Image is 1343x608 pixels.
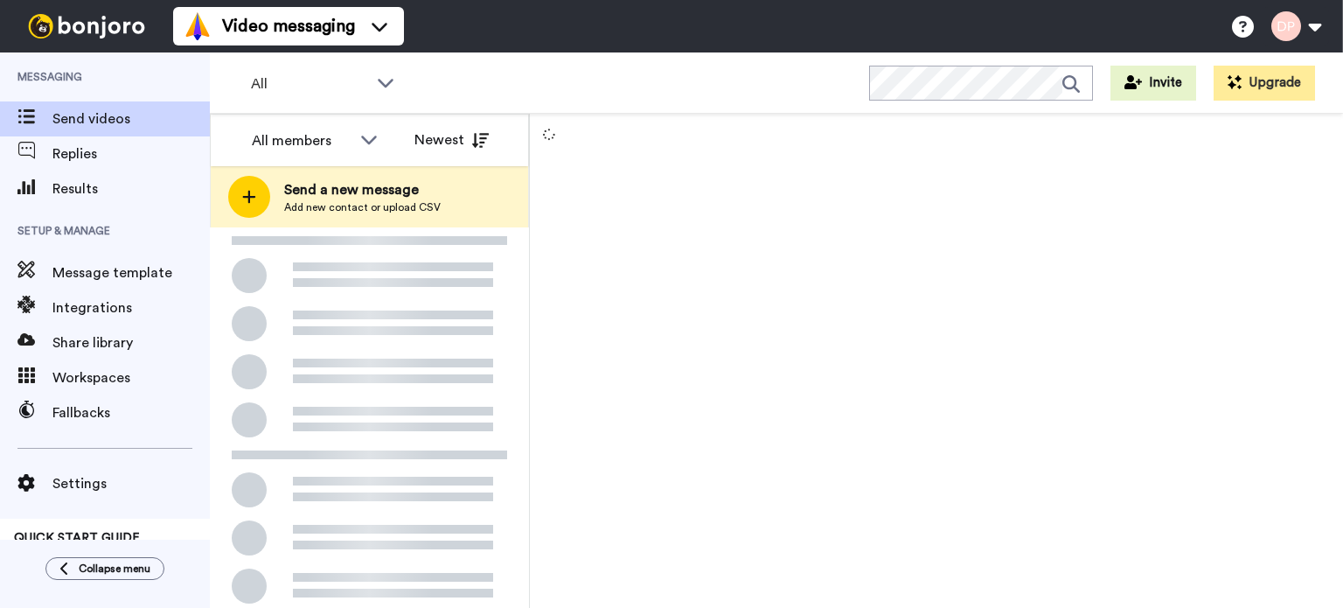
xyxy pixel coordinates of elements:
button: Collapse menu [45,557,164,580]
span: Share library [52,332,210,353]
button: Invite [1110,66,1196,101]
span: Message template [52,262,210,283]
span: Integrations [52,297,210,318]
span: QUICK START GUIDE [14,532,140,544]
span: Workspaces [52,367,210,388]
span: Video messaging [222,14,355,38]
button: Newest [401,122,502,157]
div: All members [252,130,351,151]
span: Results [52,178,210,199]
span: Send videos [52,108,210,129]
img: vm-color.svg [184,12,212,40]
span: Send a new message [284,179,441,200]
span: Add new contact or upload CSV [284,200,441,214]
span: All [251,73,368,94]
span: Fallbacks [52,402,210,423]
button: Upgrade [1214,66,1315,101]
img: bj-logo-header-white.svg [21,14,152,38]
span: Replies [52,143,210,164]
span: Collapse menu [79,562,150,576]
span: Settings [52,473,210,494]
